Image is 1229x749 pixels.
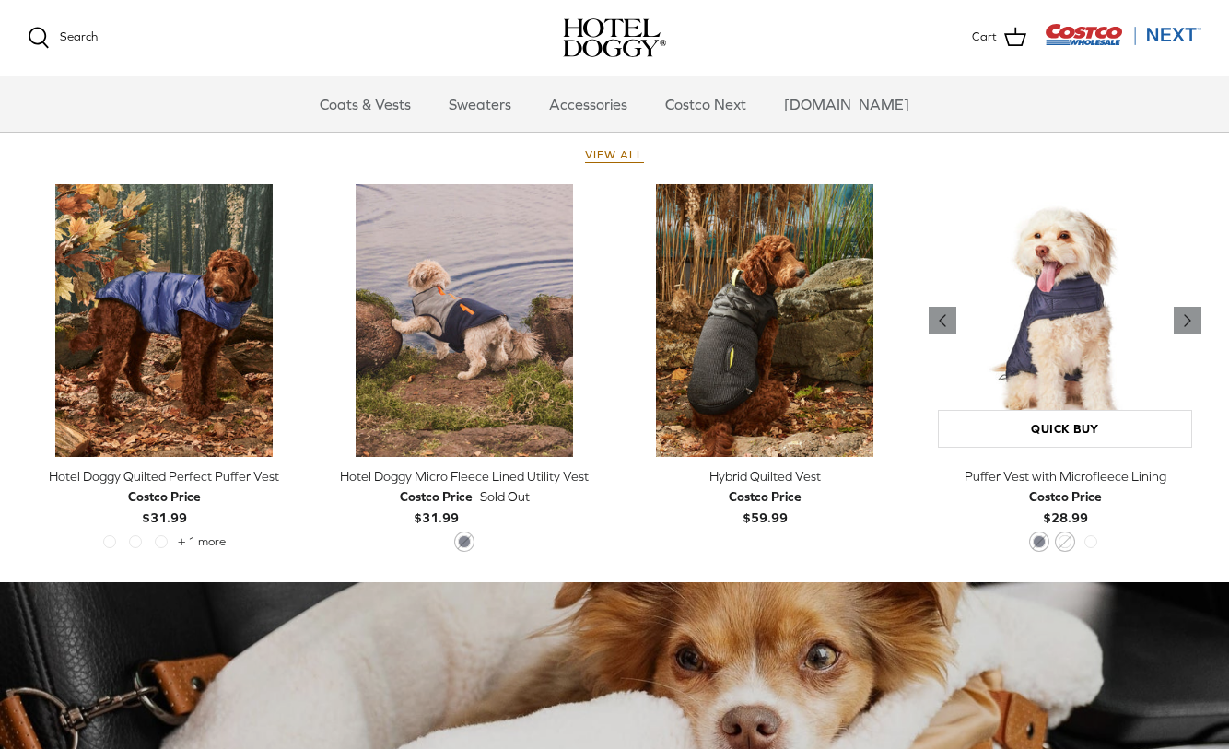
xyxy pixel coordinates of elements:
span: + 1 more [178,535,226,548]
a: Previous [1174,307,1201,334]
span: Search [60,29,98,43]
div: Hotel Doggy Quilted Perfect Puffer Vest [28,466,300,486]
a: Hotel Doggy Quilted Perfect Puffer Vest [28,184,300,457]
div: Costco Price [400,486,473,507]
img: Costco Next [1045,23,1201,46]
a: Hotel Doggy Micro Fleece Lined Utility Vest Costco Price$31.99 Sold Out [328,466,601,528]
span: Sold Out [480,486,530,507]
a: Accessories [533,76,644,132]
b: $31.99 [128,486,201,524]
img: hoteldoggycom [563,18,666,57]
a: Sweaters [432,76,528,132]
a: [DOMAIN_NAME] [767,76,926,132]
div: Costco Price [729,486,802,507]
div: Hotel Doggy Micro Fleece Lined Utility Vest [328,466,601,486]
span: Cart [972,28,997,47]
b: $28.99 [1029,486,1102,524]
a: Quick buy [938,410,1192,448]
a: Costco Next [649,76,763,132]
div: Puffer Vest with Microfleece Lining [929,466,1201,486]
a: Hybrid Quilted Vest [628,184,901,457]
a: Puffer Vest with Microfleece Lining Costco Price$28.99 [929,466,1201,528]
a: Search [28,27,98,49]
a: Previous [929,307,956,334]
a: Cart [972,26,1026,50]
a: Puffer Vest with Microfleece Lining [929,184,1201,457]
a: Hybrid Quilted Vest Costco Price$59.99 [628,466,901,528]
a: View all [585,148,644,163]
a: Hotel Doggy Quilted Perfect Puffer Vest Costco Price$31.99 [28,466,300,528]
a: Coats & Vests [303,76,427,132]
div: Costco Price [1029,486,1102,507]
b: $59.99 [729,486,802,524]
div: Hybrid Quilted Vest [628,466,901,486]
b: $31.99 [400,486,473,524]
a: hoteldoggy.com hoteldoggycom [563,18,666,57]
div: Costco Price [128,486,201,507]
a: Visit Costco Next [1045,35,1201,49]
a: Hotel Doggy Micro Fleece Lined Utility Vest [328,184,601,457]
